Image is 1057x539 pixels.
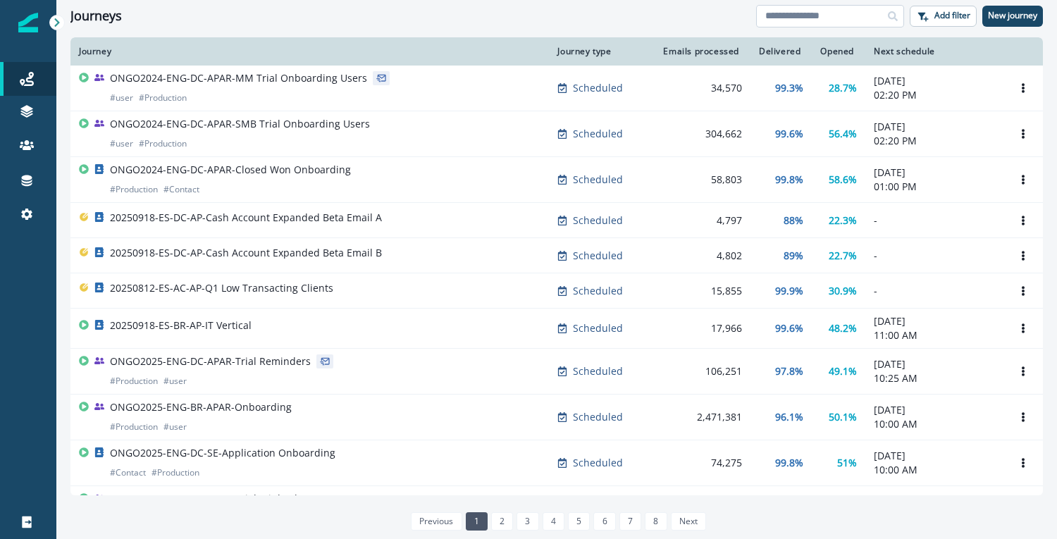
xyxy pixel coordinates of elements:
p: ONGO2025-ENG-DC-SE-Application Onboarding [110,446,335,460]
p: [DATE] [874,120,995,134]
p: 99.8% [775,456,803,470]
p: Scheduled [573,249,623,263]
p: 02:20 PM [874,88,995,102]
button: New journey [982,6,1043,27]
p: # Production [110,420,158,434]
p: 96.1% [775,410,803,424]
a: Page 6 [593,512,615,531]
ul: Pagination [407,512,706,531]
a: 20250918-ES-DC-AP-Cash Account Expanded Beta Email BScheduled4,80289%22.7%-Options [70,238,1043,273]
p: 30.9% [829,284,857,298]
div: Journey [79,46,540,57]
p: 51% [837,456,857,470]
button: Options [1012,452,1034,473]
p: # Contact [110,466,146,480]
p: 97.8% [775,364,803,378]
p: # Contact [163,182,199,197]
button: Options [1012,318,1034,339]
p: # Production [139,91,187,105]
h1: Journeys [70,8,122,24]
button: Options [1012,280,1034,302]
p: Add filter [934,11,970,20]
a: ONGO2024-ENG-DC-APAR-SMB Trial Onboarding Users#user#ProductionScheduled304,66299.6%56.4%[DATE]02... [70,111,1043,157]
p: # user [163,420,187,434]
p: 20250918-ES-DC-AP-Cash Account Expanded Beta Email B [110,246,382,260]
p: Scheduled [573,213,623,228]
a: ONGO2025-ENG-BR-APAR-Onboarding#Production#userScheduled2,471,38196.1%50.1%[DATE]10:00 AMOptions [70,395,1043,440]
p: 48.2% [829,321,857,335]
a: ONGO2024-ENG-DC-APAR-MM Trial Onboarding Users#user#ProductionScheduled34,57099.3%28.7%[DATE]02:2... [70,66,1043,111]
div: 17,966 [662,321,742,335]
p: Scheduled [573,364,623,378]
div: 74,275 [662,456,742,470]
p: Scheduled [573,173,623,187]
button: Add filter [910,6,977,27]
button: Options [1012,169,1034,190]
div: 304,662 [662,127,742,141]
p: ONGO2025-ENG-DC-APAR-Trial Winback [110,492,299,506]
button: Options [1012,123,1034,144]
a: Page 4 [543,512,564,531]
p: # Production [110,374,158,388]
a: Page 7 [619,512,641,531]
p: New journey [988,11,1037,20]
button: Options [1012,210,1034,231]
p: [DATE] [874,357,995,371]
p: 22.7% [829,249,857,263]
a: ONGO2024-ENG-DC-APAR-Closed Won Onboarding#Production#ContactScheduled58,80399.8%58.6%[DATE]01:00... [70,157,1043,203]
div: 34,570 [662,81,742,95]
p: 02:20 PM [874,134,995,148]
p: 28.7% [829,81,857,95]
button: Options [1012,361,1034,382]
a: Page 2 [491,512,513,531]
p: 20250918-ES-DC-AP-Cash Account Expanded Beta Email A [110,211,382,225]
p: ONGO2025-ENG-BR-APAR-Onboarding [110,400,292,414]
p: [DATE] [874,449,995,463]
div: 2,471,381 [662,410,742,424]
a: ONGO2025-ENG-DC-APAR-Trial Winback#user#ProductionScheduled103,25699.7%49.3%[DATE]09:25 AMOptions [70,486,1043,532]
a: Page 8 [645,512,667,531]
p: # user [163,374,187,388]
div: Delivered [759,46,803,57]
a: Page 1 is your current page [466,512,488,531]
p: [DATE] [874,166,995,180]
a: 20250918-ES-BR-AP-IT VerticalScheduled17,96699.6%48.2%[DATE]11:00 AMOptions [70,309,1043,349]
p: 58.6% [829,173,857,187]
p: - [874,213,995,228]
div: Emails processed [662,46,742,57]
p: - [874,249,995,263]
button: Options [1012,245,1034,266]
p: # Production [152,466,199,480]
div: 58,803 [662,173,742,187]
p: 01:00 PM [874,180,995,194]
div: Next schedule [874,46,995,57]
a: Next page [671,512,706,531]
p: # user [110,137,133,151]
p: [DATE] [874,314,995,328]
p: ONGO2025-ENG-DC-APAR-Trial Reminders [110,354,311,368]
p: 99.6% [775,127,803,141]
div: 106,251 [662,364,742,378]
p: 50.1% [829,410,857,424]
p: # Production [110,182,158,197]
p: [DATE] [874,495,995,509]
p: Scheduled [573,284,623,298]
p: ONGO2024-ENG-DC-APAR-Closed Won Onboarding [110,163,351,177]
p: Scheduled [573,410,623,424]
p: 20250812-ES-AC-AP-Q1 Low Transacting Clients [110,281,333,295]
a: Page 3 [517,512,538,531]
p: 20250918-ES-BR-AP-IT Vertical [110,318,252,333]
p: ONGO2024-ENG-DC-APAR-SMB Trial Onboarding Users [110,117,370,131]
p: 88% [784,213,803,228]
p: Scheduled [573,456,623,470]
p: 22.3% [829,213,857,228]
button: Options [1012,407,1034,428]
p: [DATE] [874,403,995,417]
p: ONGO2024-ENG-DC-APAR-MM Trial Onboarding Users [110,71,367,85]
p: # Production [139,137,187,151]
a: ONGO2025-ENG-DC-APAR-Trial Reminders#Production#userScheduled106,25197.8%49.1%[DATE]10:25 AMOptions [70,349,1043,395]
a: ONGO2025-ENG-DC-SE-Application Onboarding#Contact#ProductionScheduled74,27599.8%51%[DATE]10:00 AM... [70,440,1043,486]
p: 99.6% [775,321,803,335]
a: Page 5 [568,512,590,531]
p: Scheduled [573,127,623,141]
